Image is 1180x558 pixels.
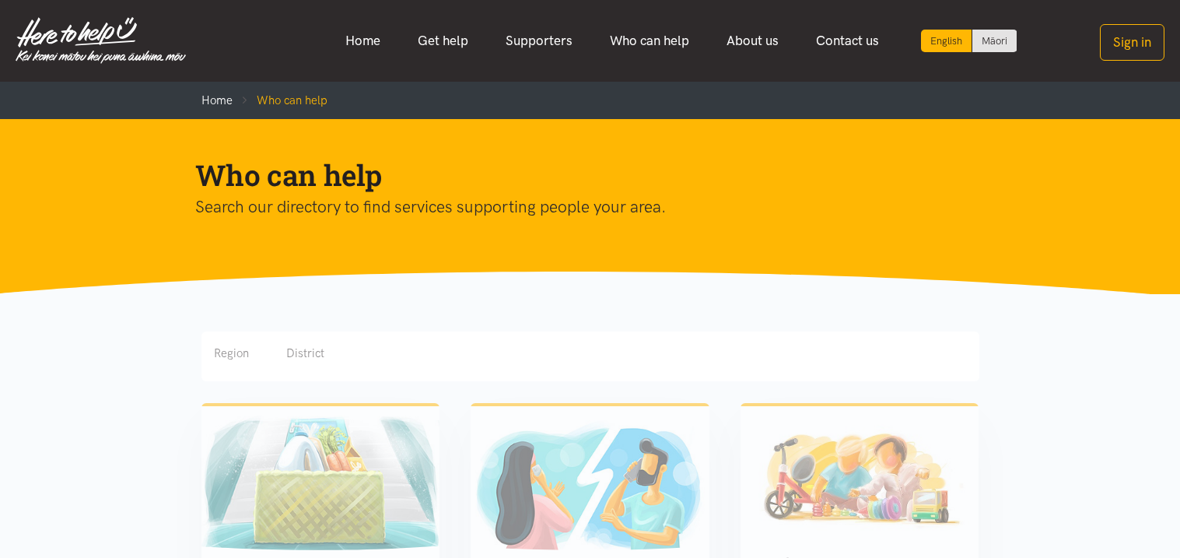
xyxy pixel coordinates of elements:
[201,93,233,107] a: Home
[1100,24,1164,61] button: Sign in
[233,91,327,110] li: Who can help
[921,30,1017,52] div: Language toggle
[797,24,898,58] a: Contact us
[195,194,961,220] p: Search our directory to find services supporting people your area.
[399,24,487,58] a: Get help
[286,344,324,363] div: District
[591,24,708,58] a: Who can help
[214,344,249,363] div: Region
[16,17,186,64] img: Home
[972,30,1017,52] a: Switch to Te Reo Māori
[921,30,972,52] div: Current language
[195,156,961,194] h1: Who can help
[708,24,797,58] a: About us
[487,24,591,58] a: Supporters
[327,24,399,58] a: Home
